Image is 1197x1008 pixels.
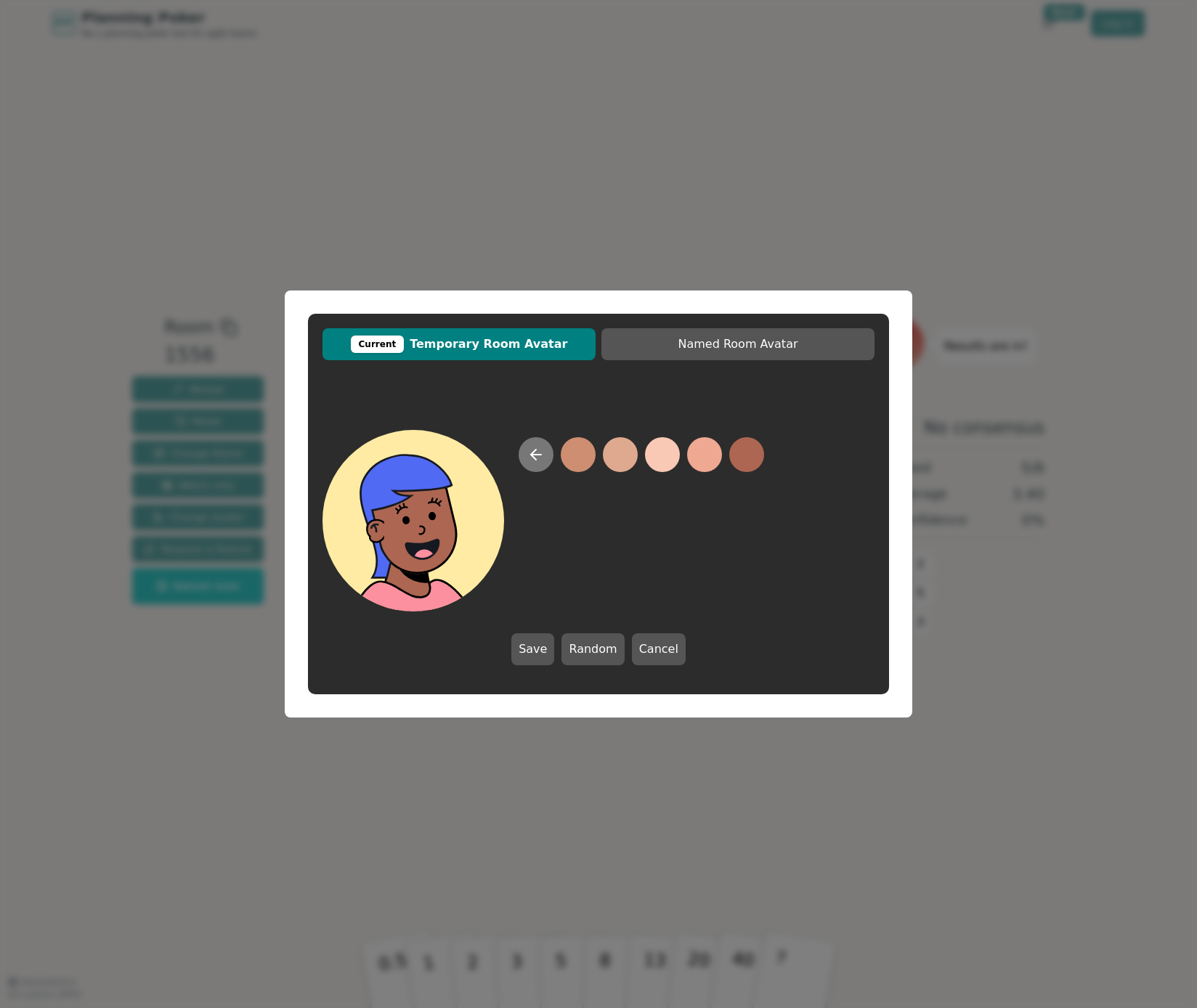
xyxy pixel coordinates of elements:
[632,633,686,665] button: Cancel
[601,328,875,360] button: Named Room Avatar
[330,336,588,353] span: Temporary Room Avatar
[322,328,596,360] button: CurrentTemporary Room Avatar
[511,633,554,665] button: Save
[351,336,405,353] div: Current
[609,336,867,353] span: Named Room Avatar
[561,633,624,665] button: Random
